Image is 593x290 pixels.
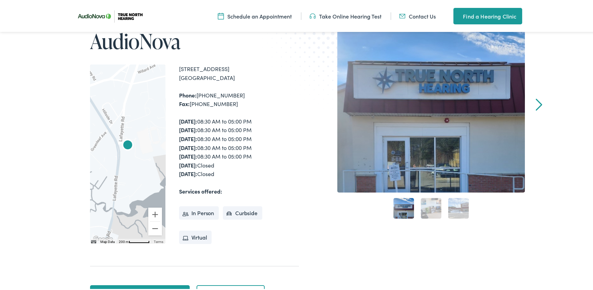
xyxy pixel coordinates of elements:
[100,239,115,243] button: Map Data
[148,221,162,234] button: Zoom out
[535,97,542,110] a: Next
[179,116,197,124] strong: [DATE]:
[179,63,299,81] div: [STREET_ADDRESS] [GEOGRAPHIC_DATA]
[421,197,441,218] a: 2
[399,11,436,19] a: Contact Us
[218,11,224,19] img: Icon symbolizing a calendar in color code ffb348
[179,90,299,107] div: [PHONE_NUMBER] [PHONE_NUMBER]
[179,230,212,243] li: Virtual
[90,29,299,51] h1: AudioNova
[218,11,292,19] a: Schedule an Appointment
[453,11,459,19] img: utility icon
[92,234,114,243] a: Open this area in Google Maps (opens a new window)
[453,7,522,23] a: Find a Hearing Clinic
[179,116,299,177] div: 08:30 AM to 05:00 PM 08:30 AM to 05:00 PM 08:30 AM to 05:00 PM 08:30 AM to 05:00 PM 08:30 AM to 0...
[179,151,197,159] strong: [DATE]:
[179,143,197,150] strong: [DATE]:
[179,125,197,132] strong: [DATE]:
[310,11,381,19] a: Take Online Hearing Test
[179,134,197,141] strong: [DATE]:
[92,234,114,243] img: Google
[179,90,197,98] strong: Phone:
[448,197,469,218] a: 3
[223,205,262,219] li: Curbside
[148,207,162,220] button: Zoom in
[399,11,405,19] img: Mail icon in color code ffb348, used for communication purposes
[119,239,129,243] span: 200 m
[393,197,414,218] a: 1
[179,160,197,168] strong: [DATE]:
[119,137,136,153] div: AudioNova
[91,239,96,243] button: Keyboard shortcuts
[179,186,222,194] strong: Services offered:
[154,239,163,243] a: Terms (opens in new tab)
[310,11,316,19] img: Headphones icon in color code ffb348
[117,238,152,243] button: Map Scale: 200 m per 57 pixels
[179,169,197,176] strong: [DATE]:
[179,205,219,219] li: In Person
[179,99,190,106] strong: Fax:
